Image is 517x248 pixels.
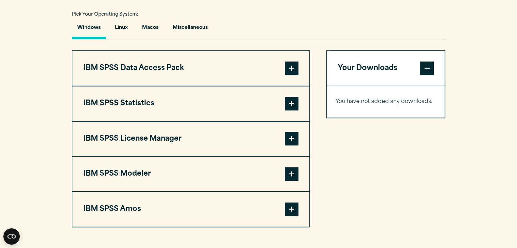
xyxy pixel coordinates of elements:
span: Pick Your Operating System: [72,12,138,17]
button: Windows [72,20,106,39]
button: IBM SPSS Modeler [72,157,309,191]
p: You have not added any downloads. [335,97,436,107]
button: IBM SPSS License Manager [72,122,309,156]
button: Linux [109,20,133,39]
button: Your Downloads [327,51,445,86]
button: Open CMP widget [3,228,20,245]
button: Miscellaneous [167,20,213,39]
button: IBM SPSS Statistics [72,86,309,121]
button: Macos [137,20,164,39]
div: Your Downloads [327,86,445,118]
button: IBM SPSS Data Access Pack [72,51,309,86]
button: IBM SPSS Amos [72,192,309,227]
